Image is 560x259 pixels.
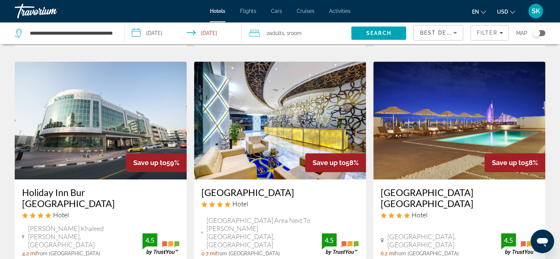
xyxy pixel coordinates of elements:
[387,232,501,249] span: [GEOGRAPHIC_DATA], [GEOGRAPHIC_DATA]
[142,236,157,245] div: 4.5
[420,28,457,37] mat-select: Sort by
[501,233,538,255] img: TrustYou guest rating badge
[201,187,359,198] a: [GEOGRAPHIC_DATA]
[532,7,540,15] span: SK
[531,230,554,253] iframe: Кнопка запуска окна обмена сообщениями
[471,25,509,41] button: Filters
[53,211,69,219] span: Hotel
[497,6,515,17] button: Change currency
[15,1,88,21] a: Travorium
[381,187,538,209] a: [GEOGRAPHIC_DATA] [GEOGRAPHIC_DATA]
[242,22,351,44] button: Travelers: 2 adults, 0 children
[28,224,142,249] span: [PERSON_NAME] Khaleed [PERSON_NAME], [GEOGRAPHIC_DATA]
[472,9,479,15] span: en
[232,200,248,208] span: Hotel
[381,251,395,256] span: 6.2 mi
[126,153,187,172] div: 59%
[351,27,406,40] button: Search
[485,153,545,172] div: 58%
[322,236,337,245] div: 4.5
[412,211,427,219] span: Hotel
[381,211,538,219] div: 4 star Hotel
[305,153,366,172] div: 58%
[420,30,458,36] span: Best Deals
[373,62,545,179] img: Lemon Tree Hotel Jumeirah Dubai
[210,8,225,14] a: Hotels
[267,28,284,38] span: 2
[240,8,256,14] a: Flights
[15,62,187,179] img: Holiday Inn Bur Dubai Embassy District
[22,187,179,209] a: Holiday Inn Bur [GEOGRAPHIC_DATA]
[492,159,525,167] span: Save up to
[29,28,113,39] input: Search hotel destination
[527,30,545,36] button: Toggle map
[313,159,346,167] span: Save up to
[201,200,359,208] div: 4 star Hotel
[216,251,280,256] span: from [GEOGRAPHIC_DATA]
[472,6,486,17] button: Change language
[322,233,359,255] img: TrustYou guest rating badge
[297,8,314,14] a: Cruises
[395,251,459,256] span: from [GEOGRAPHIC_DATA]
[526,3,545,19] button: User Menu
[22,251,36,256] span: 4.2 mi
[329,8,351,14] a: Activities
[22,211,179,219] div: 4 star Hotel
[289,30,302,36] span: Room
[366,30,391,36] span: Search
[501,236,516,245] div: 4.5
[476,30,497,36] span: Filter
[36,251,100,256] span: from [GEOGRAPHIC_DATA]
[201,251,216,256] span: 0.7 mi
[133,159,166,167] span: Save up to
[269,30,284,36] span: Adults
[497,9,508,15] span: USD
[194,62,366,179] img: Gevora Hotel
[124,22,242,44] button: Select check in and out date
[284,28,302,38] span: , 1
[207,216,322,249] span: [GEOGRAPHIC_DATA] Area Next To [PERSON_NAME][GEOGRAPHIC_DATA], [GEOGRAPHIC_DATA]
[516,28,527,38] span: Map
[142,233,179,255] img: TrustYou guest rating badge
[271,8,282,14] a: Cars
